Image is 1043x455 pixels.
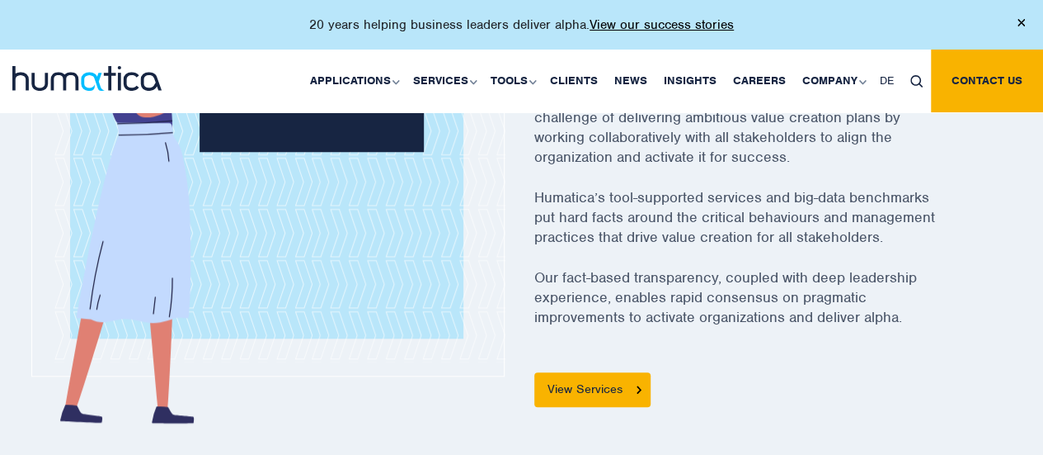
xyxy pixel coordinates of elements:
[534,372,651,407] a: View Services
[794,50,872,112] a: Company
[637,386,641,393] img: Meet the Team
[931,50,1043,112] a: Contact us
[606,50,655,112] a: News
[590,17,734,33] a: View our success stories
[302,50,405,112] a: Applications
[534,88,980,187] p: We help sponsors and portfolio company leaders master the challenge of delivering ambitious value...
[910,75,923,88] img: search_icon
[482,50,542,112] a: Tools
[534,187,980,268] p: Humatica’s tool-supported services and big-data benchmarks put hard facts around the critical beh...
[725,50,794,112] a: Careers
[872,50,902,112] a: DE
[880,73,894,88] span: DE
[655,50,725,112] a: Insights
[542,50,606,112] a: Clients
[405,50,482,112] a: Services
[534,268,980,348] p: Our fact-based transparency, coupled with deep leadership experience, enables rapid consensus on ...
[12,66,162,91] img: logo
[309,17,734,33] p: 20 years helping business leaders deliver alpha.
